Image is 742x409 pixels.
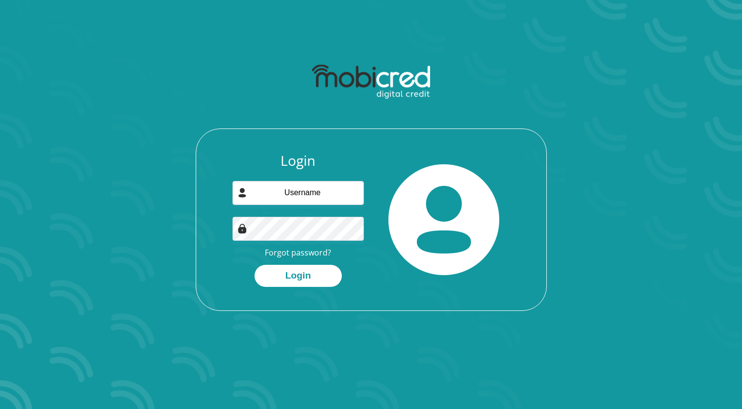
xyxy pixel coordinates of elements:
[232,153,364,169] h3: Login
[255,265,342,287] button: Login
[232,181,364,205] input: Username
[237,188,247,198] img: user-icon image
[312,65,430,99] img: mobicred logo
[265,247,331,258] a: Forgot password?
[237,224,247,233] img: Image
